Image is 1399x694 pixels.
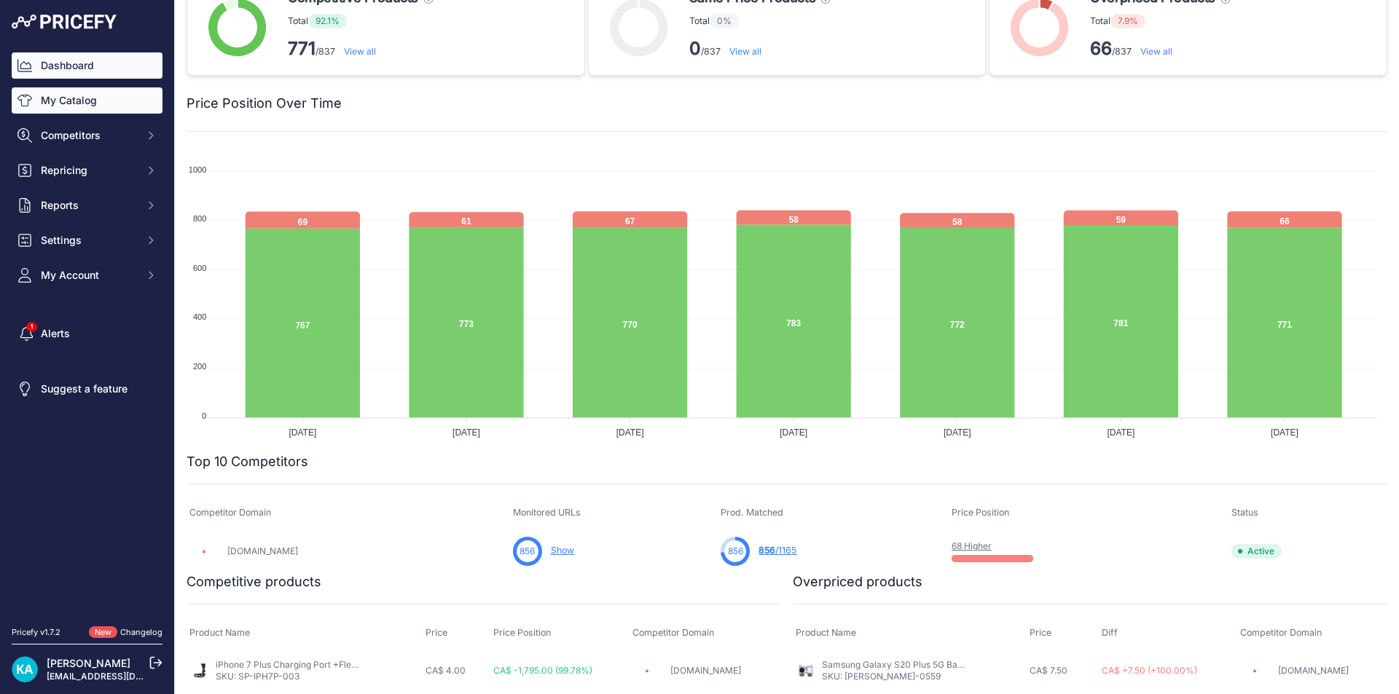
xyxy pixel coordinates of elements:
a: [DOMAIN_NAME] [1278,665,1349,676]
button: Repricing [12,157,162,184]
strong: 66 [1090,38,1112,59]
p: /837 [1090,37,1229,60]
span: CA$ +7.50 (+100.00%) [1102,665,1197,676]
span: Status [1231,507,1258,518]
span: Competitors [41,128,136,143]
span: 856 [520,545,535,558]
a: View all [344,46,376,57]
span: Price Position [952,507,1009,518]
p: Total [288,14,433,28]
span: My Account [41,268,136,283]
span: Product Name [796,627,856,638]
a: [DOMAIN_NAME] [227,545,298,556]
tspan: [DATE] [452,427,480,438]
p: /837 [689,37,830,60]
h2: Competitive products [187,572,321,592]
img: Pricefy Logo [12,15,117,29]
button: My Account [12,262,162,288]
a: Samsung Galaxy S20 Plus 5G Back Camera (Ultrawide | OEM New) [822,659,1100,670]
button: Settings [12,227,162,253]
span: Prod. Matched [721,507,783,518]
tspan: [DATE] [289,427,317,438]
a: 68 Higher [952,540,992,551]
tspan: 800 [193,214,206,223]
nav: Sidebar [12,52,162,609]
span: Reports [41,198,136,213]
h2: Price Position Over Time [187,93,342,114]
p: SKU: SP-IPH7P-003 [216,671,361,682]
tspan: 0 [202,411,206,420]
a: [DOMAIN_NAME] [670,665,741,676]
span: 7.9% [1110,14,1145,28]
p: Total [689,14,830,28]
p: SKU: [PERSON_NAME]-0559 [822,671,968,682]
span: 856 [759,545,775,556]
span: Price Position [493,627,551,638]
strong: 771 [288,38,316,59]
tspan: [DATE] [780,427,807,438]
button: Reports [12,192,162,218]
span: Competitor Domain [1240,627,1322,638]
a: 856/1165 [759,545,796,556]
p: /837 [288,37,433,60]
a: Dashboard [12,52,162,79]
tspan: 200 [193,362,206,371]
span: CA$ -1,795.00 (99.78%) [493,665,592,676]
button: Competitors [12,122,162,149]
a: Changelog [120,627,162,637]
tspan: [DATE] [1107,427,1135,438]
span: 0% [710,14,739,28]
span: 856 [728,545,743,558]
a: iPhone 7 Plus Charging Port +Flex - Black (OEM New) [216,659,437,670]
span: Competitor Domain [189,507,271,518]
span: 92.1% [308,14,347,28]
span: New [89,626,117,639]
span: Monitored URLs [513,507,581,518]
tspan: 600 [193,264,206,272]
span: Price [426,627,447,638]
a: View all [1140,46,1172,57]
a: Show [551,545,574,556]
span: CA$ 7.50 [1030,665,1067,676]
a: [PERSON_NAME] [47,657,130,669]
span: Price [1030,627,1051,638]
tspan: 1000 [189,165,206,174]
a: My Catalog [12,87,162,114]
tspan: [DATE] [1271,427,1298,438]
tspan: 400 [193,312,206,321]
a: [EMAIL_ADDRESS][DOMAIN_NAME] [47,671,199,682]
p: Total [1090,14,1229,28]
a: Suggest a feature [12,376,162,402]
span: Settings [41,233,136,248]
strong: 0 [689,38,701,59]
span: Repricing [41,163,136,178]
span: Competitor Domain [632,627,714,638]
a: View all [729,46,761,57]
h2: Top 10 Competitors [187,452,308,472]
a: Alerts [12,320,162,347]
tspan: [DATE] [944,427,971,438]
h2: Overpriced products [793,572,922,592]
span: Product Name [189,627,250,638]
span: CA$ 4.00 [426,665,466,676]
div: Pricefy v1.7.2 [12,626,60,639]
span: Diff [1102,627,1118,638]
span: Active [1231,544,1282,559]
tspan: [DATE] [616,427,644,438]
